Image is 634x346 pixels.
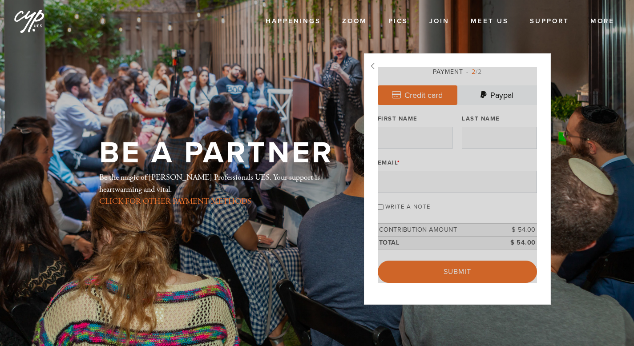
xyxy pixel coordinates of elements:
a: Happenings [259,13,327,30]
a: Zoom [335,13,374,30]
a: CLICK FOR OTHER PAYMENT METHODS [99,196,251,206]
a: More [584,13,621,30]
h1: Be a Partner [99,139,334,168]
a: Pics [382,13,415,30]
a: Support [523,13,576,30]
img: cyp%20logo%20%28Jan%202025%29.png [13,4,45,36]
a: Join [423,13,456,30]
div: Be the magic of [PERSON_NAME] Professionals UES. Your support is heartwarming and vital. [99,171,335,207]
a: Meet Us [464,13,515,30]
